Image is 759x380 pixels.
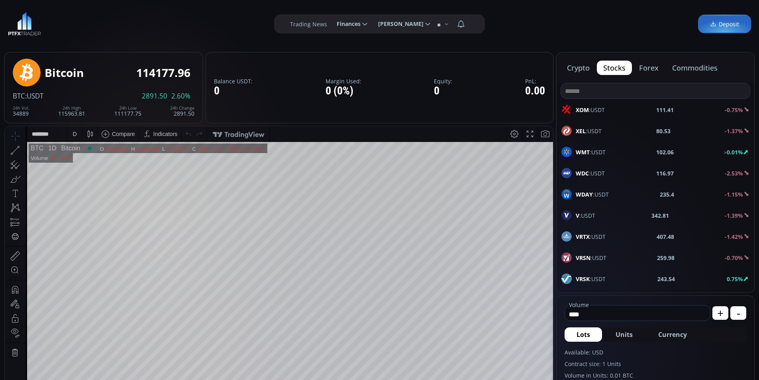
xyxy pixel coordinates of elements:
div: 24h Change [170,106,194,110]
div: Bitcoin [51,18,75,26]
div: −780.84 (−0.68%) [218,20,260,26]
label: Margin Used: [326,78,361,84]
b: 111.41 [656,106,674,114]
div: Toggle Auto Scale [530,345,547,360]
div: 115963.81 [58,106,85,116]
b: 80.53 [656,127,671,135]
div: 114958.81 [100,20,124,26]
b: WDC [576,169,589,177]
div: 0 [214,85,253,97]
span: Lots [577,330,590,339]
button: Lots [565,327,602,342]
div: log [520,350,528,356]
div: auto [533,350,544,356]
button: + [712,306,728,320]
img: LOGO [8,12,41,36]
span: Currency [658,330,687,339]
button: commodities [666,61,724,75]
label: Available: USD [565,348,746,356]
b: 235.4 [660,190,674,199]
b: 0.75% [727,275,743,283]
button: crypto [561,61,596,75]
div: H [126,20,130,26]
div: BTC [26,18,39,26]
button: Currency [646,327,699,342]
span: [PERSON_NAME] [373,16,424,32]
div: L [157,20,161,26]
span: 2.60% [171,93,190,100]
b: 102.06 [656,148,674,156]
div: 3m [52,350,59,356]
div: 1y [40,350,46,356]
b: -0.70% [725,254,743,262]
b: 342.81 [651,211,669,220]
a: Deposit [698,15,751,33]
button: stocks [597,61,632,75]
b: -1.37% [725,127,743,135]
b: WDAY [576,191,593,198]
span: :USDT [576,106,605,114]
b: -1.42% [725,233,743,240]
span: :USDT [576,127,602,135]
div: 24h High [58,106,85,110]
b: -2.53% [725,169,743,177]
span: 15:09:05 (UTC) [457,350,496,356]
label: Contract size: 1 Units [565,360,746,368]
span: :USDT [576,254,606,262]
div: 34889 [13,106,29,116]
span: :USDT [576,232,606,241]
b: 259.98 [657,254,675,262]
button: 15:09:05 (UTC) [455,345,498,360]
div: 2891.50 [170,106,194,116]
b: 0.01% [727,148,743,156]
b: XOM [576,106,589,114]
b: -0.75% [725,106,743,114]
span: :USDT [576,190,609,199]
div: Volume [26,29,43,35]
button: forex [633,61,665,75]
b: VRSN [576,254,590,262]
div: O [95,20,99,26]
div: 24h Vol. [13,106,29,110]
b: WMT [576,148,590,156]
span: :USDT [576,211,595,220]
b: 243.54 [657,275,675,283]
div: Bitcoin [45,67,84,79]
b: 116.97 [656,169,674,177]
div: 24h Low [114,106,141,110]
div: 5y [29,350,35,356]
span: :USDT [25,91,43,100]
label: Equity: [434,78,452,84]
b: XEL [576,127,586,135]
div: 15.106K [46,29,65,35]
div: 1d [90,350,96,356]
div: Compare [107,4,130,11]
div: Hide Drawings Toolbar [18,327,22,337]
div: 114177.96 [192,20,216,26]
div: 114177.96 [136,67,190,79]
div: 5d [78,350,85,356]
div: Market open [81,18,88,26]
div: 0.00 [525,85,545,97]
div: 1D [39,18,51,26]
div: Toggle Percentage [506,345,517,360]
label: PnL: [525,78,545,84]
div: 115963.81 [130,20,155,26]
div: 113616.50 [161,20,185,26]
label: Volume in Units: 0.01 BTC [565,371,746,380]
b: V [576,212,579,219]
div: C [188,20,192,26]
b: -1.39% [725,212,743,219]
span: Deposit [710,20,739,28]
button: Units [604,327,645,342]
span: Units [616,330,633,339]
span: Finances [331,16,361,32]
span: > [724,149,727,156]
span: BTC [13,91,25,100]
div: 111177.75 [114,106,141,116]
div: Indicators [149,4,173,11]
div: Toggle Log Scale [517,345,530,360]
div: Go to [107,345,120,360]
label: Balance USDT: [214,78,253,84]
div: 1m [65,350,73,356]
